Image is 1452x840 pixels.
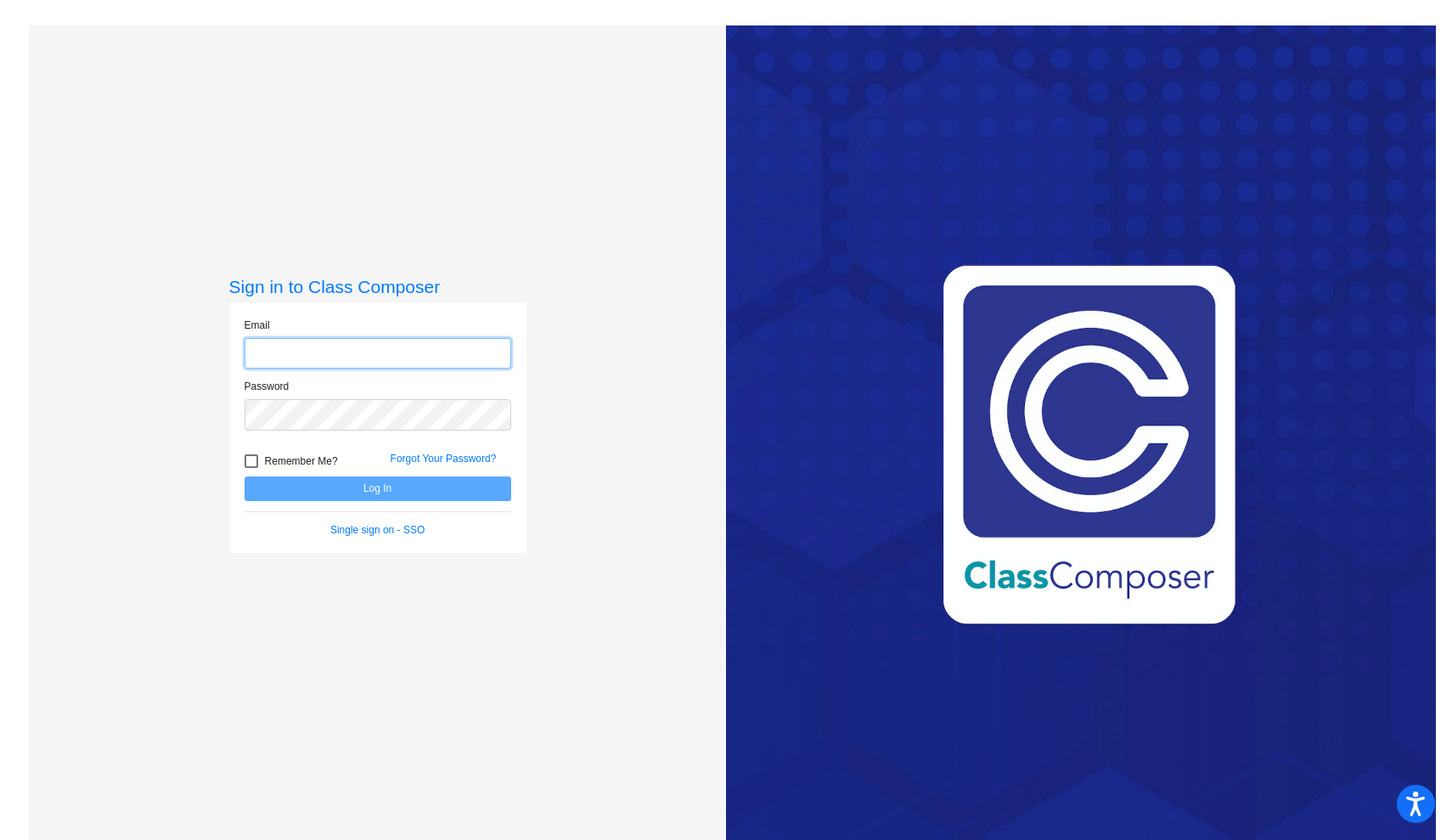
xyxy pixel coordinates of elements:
h3: Sign in to Class Composer [229,276,526,297]
span: Remember Me? [265,451,338,471]
a: Single sign on - SSO [330,524,425,536]
button: Log In [245,476,511,501]
a: Forgot Your Password? [391,453,497,465]
label: Password [245,379,290,394]
label: Email [245,318,270,333]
